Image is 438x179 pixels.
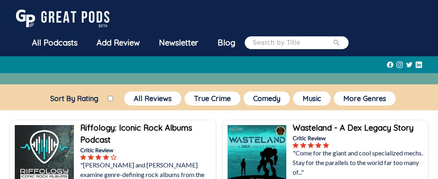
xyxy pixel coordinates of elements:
p: Critic Review [80,146,214,154]
a: All Reviews [123,90,183,107]
p: Critic Review [293,134,426,142]
b: Wasteland - A Dex Legacy Story [293,123,414,133]
img: GreatPods [16,10,109,27]
button: All Reviews [124,91,181,105]
a: Comedy [242,90,291,107]
a: Blog [208,32,245,53]
a: Add Review [87,32,149,53]
button: True Crime [184,91,240,105]
button: Music [293,91,331,105]
button: Comedy [244,91,290,105]
a: True Crime [183,90,242,107]
label: Sort By Rating [41,94,108,103]
p: "Come for the giant and cool specialized mechs. Stay for the parallels to the world far too many ... [293,148,426,177]
a: Music [291,90,332,107]
button: More Genres [334,91,396,105]
a: All Podcasts [22,32,87,53]
b: Riffology: Iconic Rock Albums Podcast [80,123,192,145]
a: Newsletter [149,32,208,53]
input: Search by Title [253,38,333,48]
